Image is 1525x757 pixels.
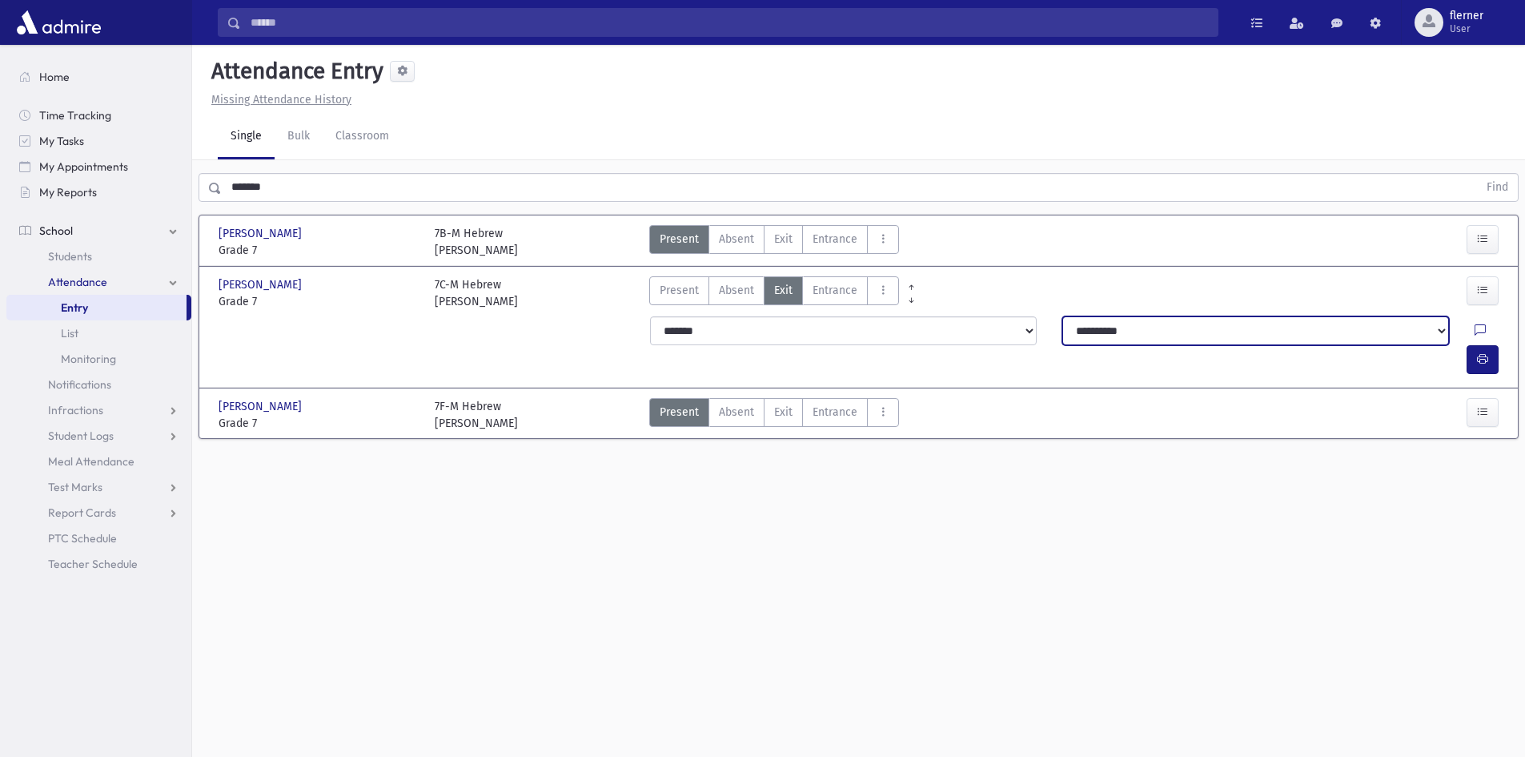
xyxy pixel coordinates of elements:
a: Missing Attendance History [205,93,351,107]
a: Home [6,64,191,90]
a: Classroom [323,115,402,159]
span: Entry [61,300,88,315]
span: Entrance [813,282,857,299]
span: List [61,326,78,340]
span: [PERSON_NAME] [219,398,305,415]
u: Missing Attendance History [211,93,351,107]
span: Time Tracking [39,108,111,123]
span: Grade 7 [219,242,419,259]
a: Bulk [275,115,323,159]
a: Students [6,244,191,269]
span: Exit [774,282,793,299]
a: My Reports [6,179,191,205]
a: My Appointments [6,154,191,179]
a: Monitoring [6,346,191,372]
a: School [6,218,191,244]
div: AttTypes [649,225,899,259]
a: Time Tracking [6,103,191,128]
div: AttTypes [649,276,899,310]
a: Single [218,115,275,159]
div: 7B-M Hebrew [PERSON_NAME] [435,225,518,259]
a: Meal Attendance [6,449,191,474]
span: Absent [719,282,754,299]
span: My Appointments [39,159,128,174]
span: School [39,223,73,238]
span: Student Logs [48,429,114,443]
span: Absent [719,231,754,248]
span: Infractions [48,403,103,417]
span: Test Marks [48,480,102,494]
a: List [6,320,191,346]
a: Entry [6,295,187,320]
a: Infractions [6,397,191,423]
span: [PERSON_NAME] [219,225,305,242]
a: Report Cards [6,500,191,525]
a: Student Logs [6,423,191,449]
span: [PERSON_NAME] [219,276,305,293]
span: Present [660,231,699,248]
span: My Reports [39,185,97,199]
span: Entrance [813,231,857,248]
span: Present [660,404,699,421]
span: Teacher Schedule [48,557,138,571]
span: Present [660,282,699,299]
a: My Tasks [6,128,191,154]
h5: Attendance Entry [205,58,383,85]
span: Meal Attendance [48,454,134,469]
input: Search [241,8,1218,37]
div: 7F-M Hebrew [PERSON_NAME] [435,398,518,432]
span: Grade 7 [219,415,419,432]
span: Entrance [813,404,857,421]
img: AdmirePro [13,6,105,38]
a: Attendance [6,269,191,295]
a: Teacher Schedule [6,551,191,577]
span: Monitoring [61,352,116,366]
span: Absent [719,404,754,421]
span: Report Cards [48,505,116,520]
span: Notifications [48,377,111,392]
span: PTC Schedule [48,531,117,546]
span: Students [48,249,92,264]
span: Attendance [48,275,107,289]
span: flerner [1450,10,1483,22]
span: Home [39,70,70,84]
span: My Tasks [39,134,84,148]
div: AttTypes [649,398,899,432]
span: Exit [774,231,793,248]
span: Grade 7 [219,293,419,310]
button: Find [1477,174,1518,201]
a: Notifications [6,372,191,397]
div: 7C-M Hebrew [PERSON_NAME] [435,276,518,310]
span: Exit [774,404,793,421]
span: User [1450,22,1483,35]
a: Test Marks [6,474,191,500]
a: PTC Schedule [6,525,191,551]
